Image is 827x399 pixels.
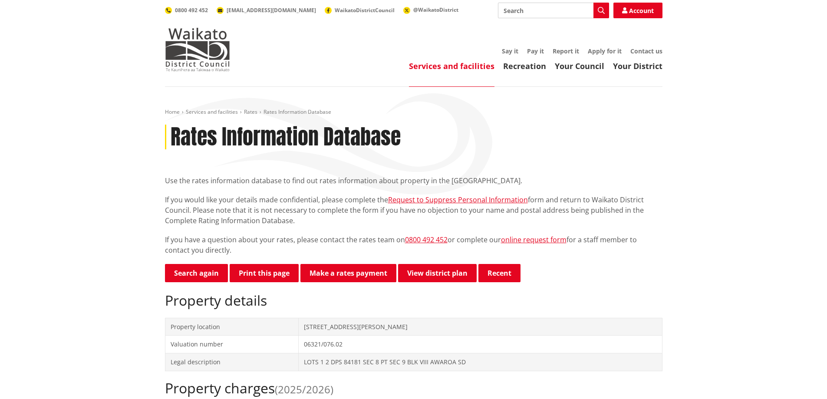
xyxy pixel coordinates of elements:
[502,47,518,55] a: Say it
[175,7,208,14] span: 0800 492 452
[503,61,546,71] a: Recreation
[165,195,662,226] p: If you would like your details made confidential, please complete the form and return to Waikato ...
[325,7,395,14] a: WaikatoDistrictCouncil
[165,7,208,14] a: 0800 492 452
[230,264,299,282] button: Print this page
[527,47,544,55] a: Pay it
[298,318,662,336] td: [STREET_ADDRESS][PERSON_NAME]
[186,108,238,115] a: Services and facilities
[613,3,662,18] a: Account
[165,336,298,353] td: Valuation number
[409,61,494,71] a: Services and facilities
[553,47,579,55] a: Report it
[498,3,609,18] input: Search input
[165,28,230,71] img: Waikato District Council - Te Kaunihera aa Takiwaa o Waikato
[275,382,333,396] span: (2025/2026)
[264,108,331,115] span: Rates Information Database
[501,235,567,244] a: online request form
[555,61,604,71] a: Your Council
[588,47,622,55] a: Apply for it
[405,235,448,244] a: 0800 492 452
[165,292,662,309] h2: Property details
[165,264,228,282] a: Search again
[244,108,257,115] a: Rates
[403,6,458,13] a: @WaikatoDistrict
[300,264,396,282] a: Make a rates payment
[298,353,662,371] td: LOTS 1 2 DPS 84181 SEC 8 PT SEC 9 BLK VIII AWAROA SD
[165,380,662,396] h2: Property charges
[613,61,662,71] a: Your District
[413,6,458,13] span: @WaikatoDistrict
[298,336,662,353] td: 06321/076.02
[165,108,180,115] a: Home
[171,125,401,150] h1: Rates Information Database
[478,264,521,282] button: Recent
[630,47,662,55] a: Contact us
[227,7,316,14] span: [EMAIL_ADDRESS][DOMAIN_NAME]
[165,353,298,371] td: Legal description
[165,234,662,255] p: If you have a question about your rates, please contact the rates team on or complete our for a s...
[165,318,298,336] td: Property location
[388,195,528,204] a: Request to Suppress Personal Information
[165,175,662,186] p: Use the rates information database to find out rates information about property in the [GEOGRAPHI...
[398,264,477,282] a: View district plan
[335,7,395,14] span: WaikatoDistrictCouncil
[217,7,316,14] a: [EMAIL_ADDRESS][DOMAIN_NAME]
[165,109,662,116] nav: breadcrumb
